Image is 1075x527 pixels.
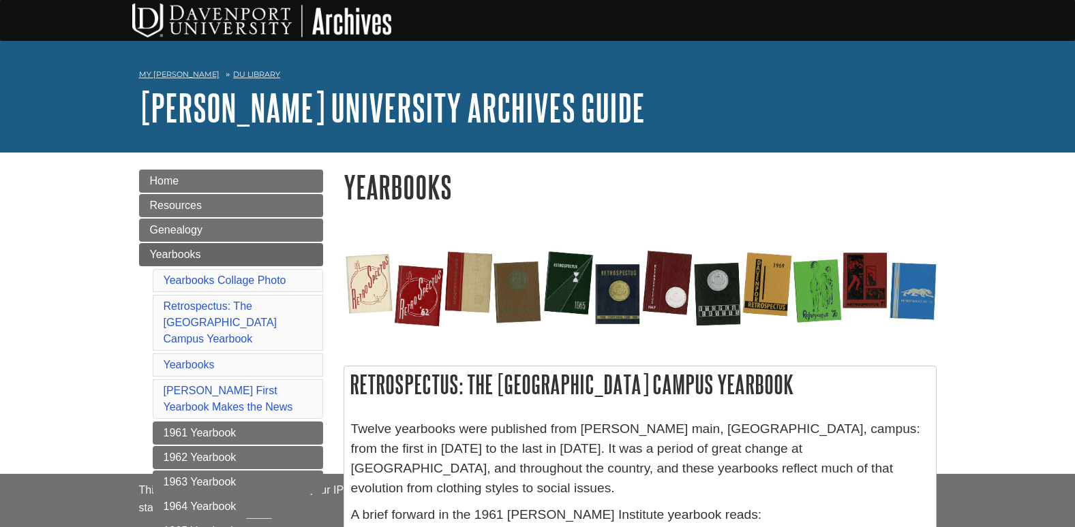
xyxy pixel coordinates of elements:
nav: breadcrumb [139,65,937,87]
a: [PERSON_NAME] First Yearbook Makes the News [164,385,293,413]
a: Genealogy [139,219,323,242]
a: 1963 Yearbook [153,470,323,494]
a: Yearbooks [139,243,323,266]
a: Yearbooks [164,359,215,370]
img: Davenport Yearbooks [344,249,937,332]
span: Home [150,175,179,187]
h1: Yearbooks [344,170,937,204]
p: Twelve yearbooks were published from [PERSON_NAME] main, [GEOGRAPHIC_DATA], campus: from the firs... [351,419,929,498]
a: My [PERSON_NAME] [139,69,219,80]
a: 1961 Yearbook [153,421,323,445]
a: Retrospectus: The [GEOGRAPHIC_DATA] Campus Yearbook [164,300,277,345]
a: Resources [139,194,323,217]
a: [PERSON_NAME] University Archives Guide [139,86,645,129]
a: DU Library [233,69,280,79]
span: Resources [150,199,202,211]
span: Yearbooks [150,249,201,260]
a: 1962 Yearbook [153,446,323,469]
img: DU Archives [132,3,391,37]
h2: Retrospectus: The [GEOGRAPHIC_DATA] Campus Yearbook [344,366,936,402]
a: Yearbooks Collage Photo [164,274,286,286]
a: Home [139,170,323,193]
span: Genealogy [150,224,202,236]
a: 1964 Yearbook [153,495,323,518]
p: A brief forward in the 1961 [PERSON_NAME] Institute yearbook reads: [351,505,929,525]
